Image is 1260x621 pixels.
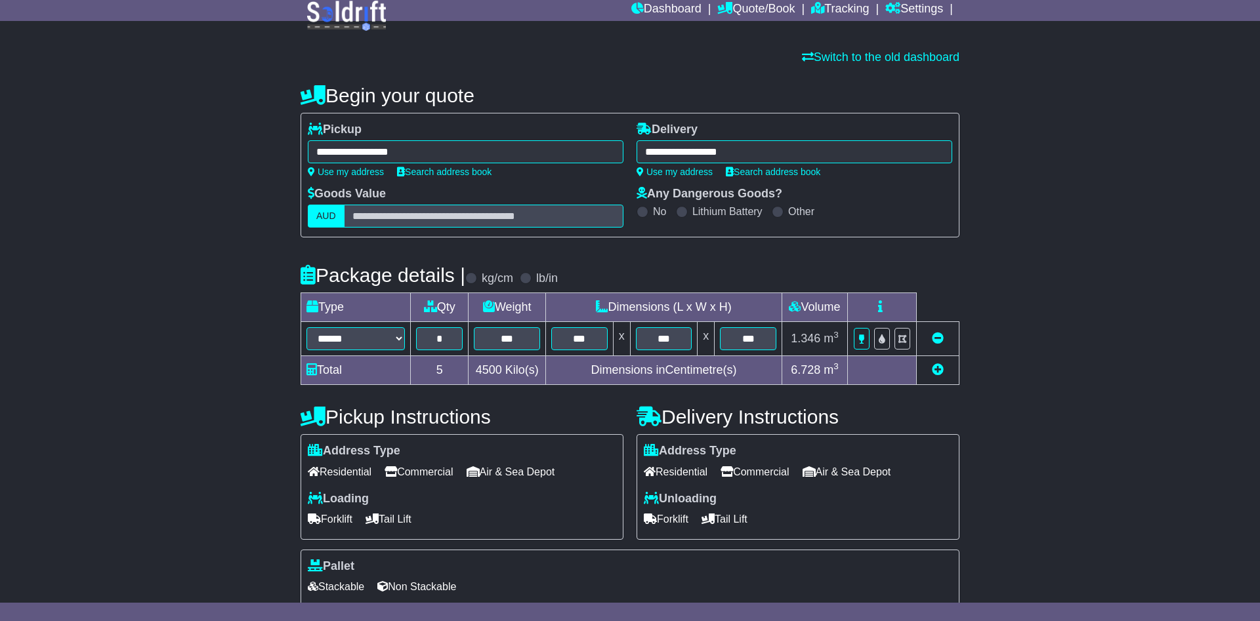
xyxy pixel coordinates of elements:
[377,576,456,597] span: Non Stackable
[301,406,623,428] h4: Pickup Instructions
[308,123,362,137] label: Pickup
[644,462,707,482] span: Residential
[301,293,411,322] td: Type
[467,462,555,482] span: Air & Sea Depot
[546,293,782,322] td: Dimensions (L x W x H)
[833,361,839,371] sup: 3
[301,85,959,106] h4: Begin your quote
[308,167,384,177] a: Use my address
[308,492,369,506] label: Loading
[833,330,839,340] sup: 3
[637,187,782,201] label: Any Dangerous Goods?
[546,356,782,385] td: Dimensions in Centimetre(s)
[301,264,465,286] h4: Package details |
[308,576,364,597] span: Stackable
[932,332,944,345] a: Remove this item
[788,205,814,218] label: Other
[721,462,789,482] span: Commercial
[308,444,400,458] label: Address Type
[637,406,959,428] h4: Delivery Instructions
[385,462,453,482] span: Commercial
[653,205,666,218] label: No
[482,271,513,286] label: kg/cm
[803,462,891,482] span: Air & Sea Depot
[824,363,839,376] span: m
[308,509,352,529] span: Forklift
[791,363,820,376] span: 6.728
[702,509,747,529] span: Tail Lift
[308,187,386,201] label: Goods Value
[411,293,469,322] td: Qty
[301,356,411,385] td: Total
[536,271,558,286] label: lb/in
[644,492,717,506] label: Unloading
[411,356,469,385] td: 5
[366,509,411,529] span: Tail Lift
[698,322,715,356] td: x
[637,123,698,137] label: Delivery
[613,322,630,356] td: x
[397,167,492,177] a: Search address book
[469,293,546,322] td: Weight
[637,167,713,177] a: Use my address
[644,509,688,529] span: Forklift
[802,50,959,64] a: Switch to the old dashboard
[308,205,345,228] label: AUD
[308,559,354,574] label: Pallet
[824,332,839,345] span: m
[469,356,546,385] td: Kilo(s)
[644,444,736,458] label: Address Type
[692,205,763,218] label: Lithium Battery
[791,332,820,345] span: 1.346
[932,363,944,376] a: Add new item
[726,167,820,177] a: Search address book
[308,462,371,482] span: Residential
[476,363,502,376] span: 4500
[782,293,847,322] td: Volume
